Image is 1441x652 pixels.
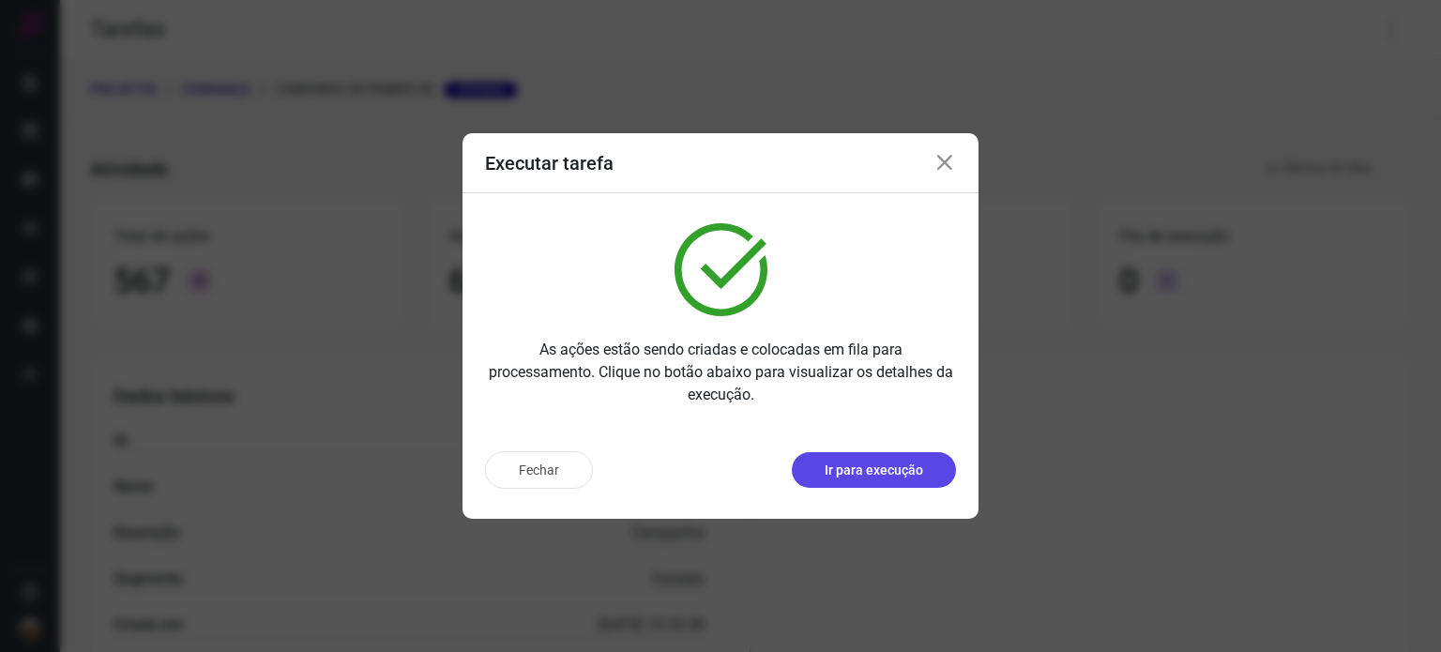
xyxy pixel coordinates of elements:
h3: Executar tarefa [485,152,614,174]
p: As ações estão sendo criadas e colocadas em fila para processamento. Clique no botão abaixo para ... [485,339,956,406]
p: Ir para execução [825,461,923,480]
button: Fechar [485,451,593,489]
button: Ir para execução [792,452,956,488]
img: verified.svg [675,223,767,316]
